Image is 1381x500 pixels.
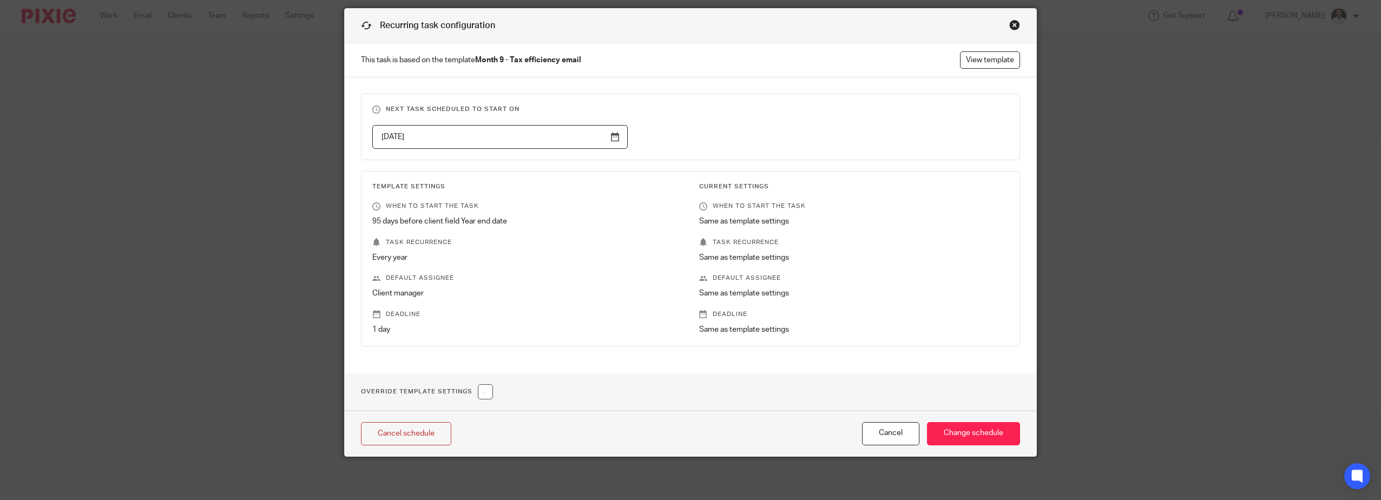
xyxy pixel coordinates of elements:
strong: Month 9 - Tax efficiency email [475,56,581,64]
a: View template [960,51,1020,69]
h1: Override Template Settings [361,384,493,399]
p: Deadline [699,310,1009,319]
p: 1 day [372,324,682,335]
a: Cancel schedule [361,422,451,445]
input: Change schedule [927,422,1020,445]
h1: Recurring task configuration [361,19,495,32]
p: Same as template settings [699,288,1009,299]
p: Same as template settings [699,216,1009,227]
div: Close this dialog window [1009,19,1020,30]
p: Client manager [372,288,682,299]
h3: Next task scheduled to start on [372,105,1009,114]
p: Same as template settings [699,324,1009,335]
p: 95 days before client field Year end date [372,216,682,227]
p: Default assignee [699,274,1009,282]
h3: Template Settings [372,182,682,191]
p: When to start the task [699,202,1009,210]
p: Same as template settings [699,252,1009,263]
button: Cancel [862,422,919,445]
p: Default assignee [372,274,682,282]
p: Task recurrence [372,238,682,247]
p: Every year [372,252,682,263]
p: Deadline [372,310,682,319]
h3: Current Settings [699,182,1009,191]
p: When to start the task [372,202,682,210]
p: Task recurrence [699,238,1009,247]
span: This task is based on the template [361,55,581,65]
